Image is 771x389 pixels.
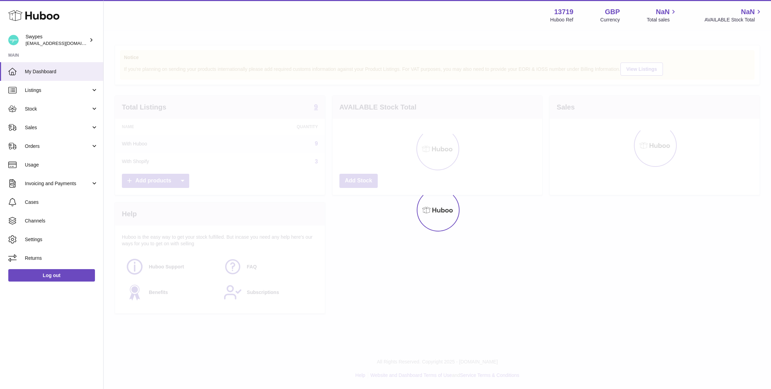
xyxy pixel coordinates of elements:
[26,34,88,47] div: Swypes
[25,106,91,112] span: Stock
[25,236,98,243] span: Settings
[554,7,574,17] strong: 13719
[25,87,91,94] span: Listings
[600,17,620,23] div: Currency
[25,68,98,75] span: My Dashboard
[704,7,763,23] a: NaN AVAILABLE Stock Total
[25,162,98,168] span: Usage
[647,7,677,23] a: NaN Total sales
[550,17,574,23] div: Huboo Ref
[656,7,669,17] span: NaN
[25,255,98,262] span: Returns
[647,17,677,23] span: Total sales
[25,218,98,224] span: Channels
[704,17,763,23] span: AVAILABLE Stock Total
[605,7,620,17] strong: GBP
[25,124,91,131] span: Sales
[25,180,91,187] span: Invoicing and Payments
[25,143,91,150] span: Orders
[8,269,95,282] a: Log out
[25,199,98,206] span: Cases
[8,35,19,45] img: hello@swypes.co.uk
[26,40,102,46] span: [EMAIL_ADDRESS][DOMAIN_NAME]
[741,7,755,17] span: NaN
